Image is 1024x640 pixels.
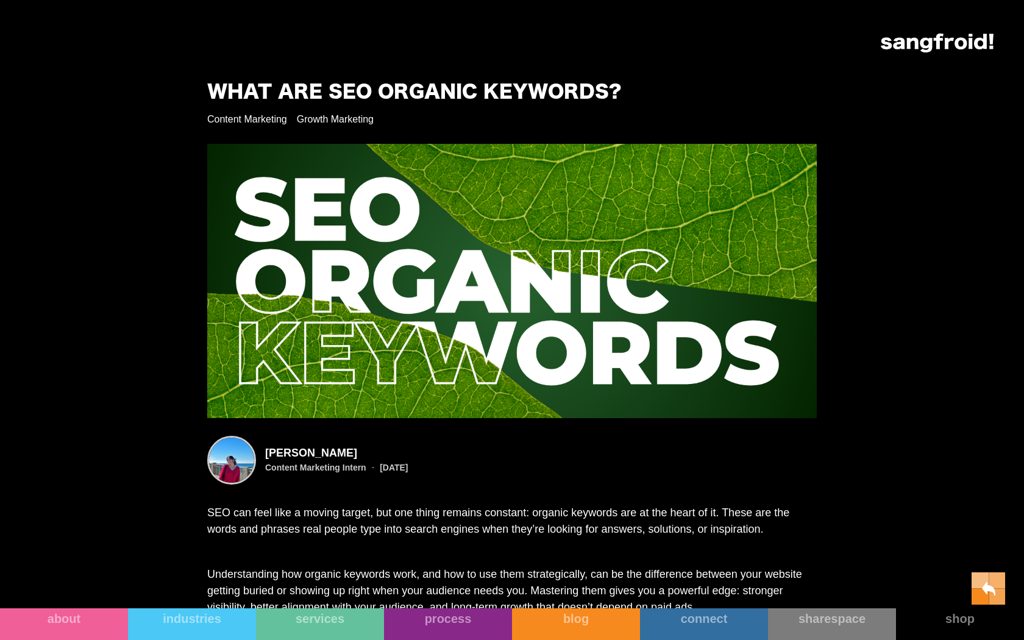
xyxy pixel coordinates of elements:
[207,544,817,560] p: ‍
[256,611,384,626] div: services
[207,566,817,616] p: Understanding how organic keywords work, and how to use them strategically, can be the difference...
[207,505,817,538] p: SEO can feel like a moving target, but one thing remains constant: organic keywords are at the he...
[366,461,380,474] div: ·
[881,34,994,52] img: logo
[128,611,256,626] div: industries
[207,113,287,126] div: Content Marketing
[512,611,640,626] div: blog
[297,113,374,126] div: Growth Marketing
[265,463,366,472] div: Content Marketing Intern
[384,611,512,626] div: process
[896,611,1024,626] div: shop
[640,611,768,626] div: connect
[265,447,408,459] a: [PERSON_NAME]
[972,572,1006,605] img: This is an image of a orange square button.
[768,611,896,626] div: sharespace
[207,82,621,104] h1: What Are SEO Organic Keywords?
[380,463,408,472] div: [DATE]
